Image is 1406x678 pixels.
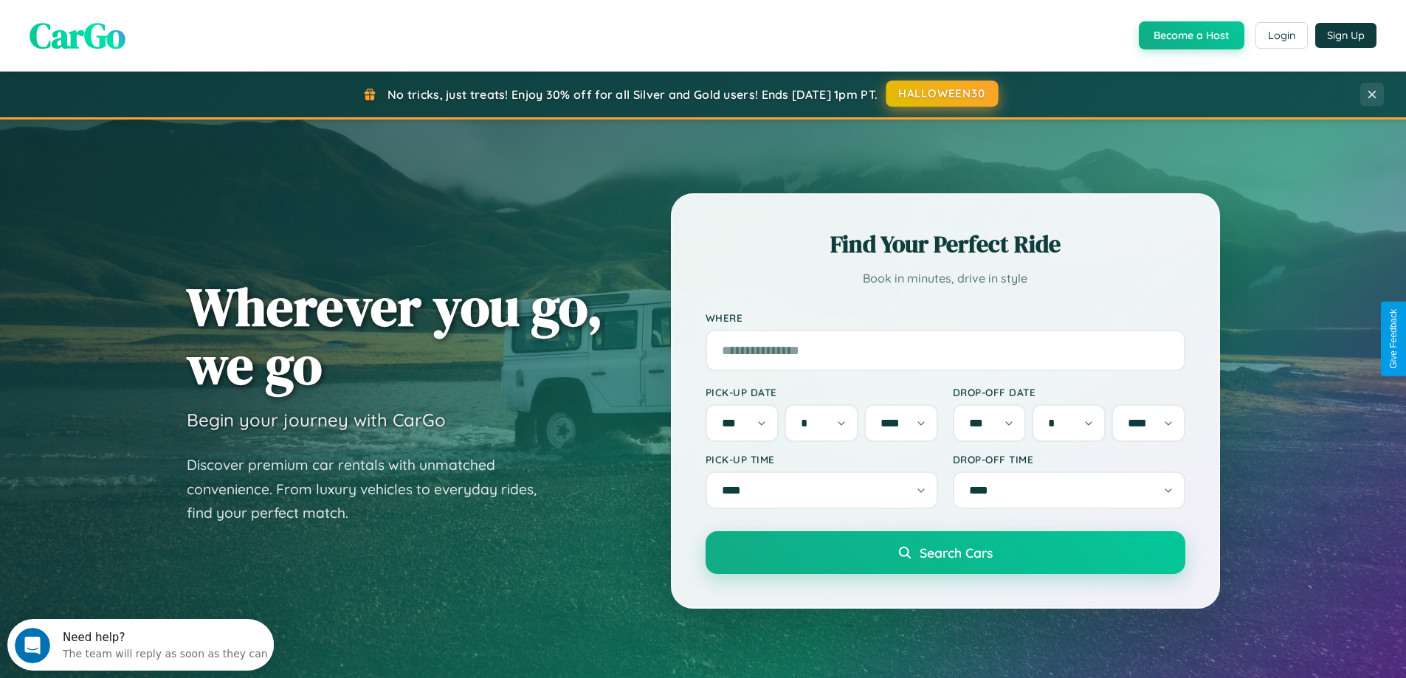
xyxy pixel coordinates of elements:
[1315,23,1376,48] button: Sign Up
[706,311,1185,324] label: Where
[706,453,938,466] label: Pick-up Time
[920,544,993,561] span: Search Cars
[1255,22,1308,49] button: Login
[886,80,999,107] button: HALLOWEEN30
[30,11,125,60] span: CarGo
[187,277,603,394] h1: Wherever you go, we go
[953,453,1185,466] label: Drop-off Time
[706,268,1185,289] p: Book in minutes, drive in style
[1139,21,1244,49] button: Become a Host
[387,87,878,102] span: No tricks, just treats! Enjoy 30% off for all Silver and Gold users! Ends [DATE] 1pm PT.
[55,24,261,40] div: The team will reply as soon as they can
[7,619,274,671] iframe: Intercom live chat discovery launcher
[706,531,1185,574] button: Search Cars
[706,228,1185,260] h2: Find Your Perfect Ride
[55,13,261,24] div: Need help?
[15,628,50,663] iframe: Intercom live chat
[953,386,1185,398] label: Drop-off Date
[1388,309,1399,369] div: Give Feedback
[706,386,938,398] label: Pick-up Date
[187,453,556,525] p: Discover premium car rentals with unmatched convenience. From luxury vehicles to everyday rides, ...
[6,6,275,46] div: Open Intercom Messenger
[187,409,446,431] h3: Begin your journey with CarGo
